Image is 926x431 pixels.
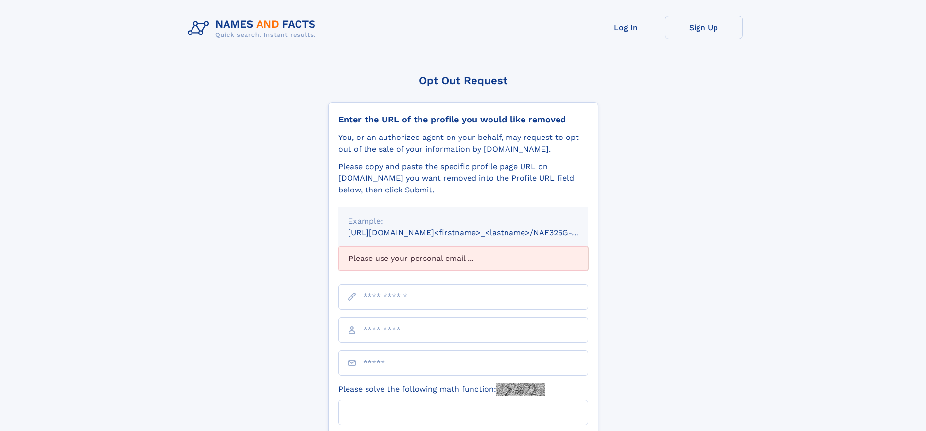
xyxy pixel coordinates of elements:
div: Enter the URL of the profile you would like removed [338,114,588,125]
label: Please solve the following math function: [338,383,545,396]
a: Log In [587,16,665,39]
div: Please copy and paste the specific profile page URL on [DOMAIN_NAME] you want removed into the Pr... [338,161,588,196]
img: Logo Names and Facts [184,16,324,42]
div: Please use your personal email ... [338,246,588,271]
div: You, or an authorized agent on your behalf, may request to opt-out of the sale of your informatio... [338,132,588,155]
div: Opt Out Request [328,74,598,86]
small: [URL][DOMAIN_NAME]<firstname>_<lastname>/NAF325G-xxxxxxxx [348,228,607,237]
a: Sign Up [665,16,743,39]
div: Example: [348,215,578,227]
